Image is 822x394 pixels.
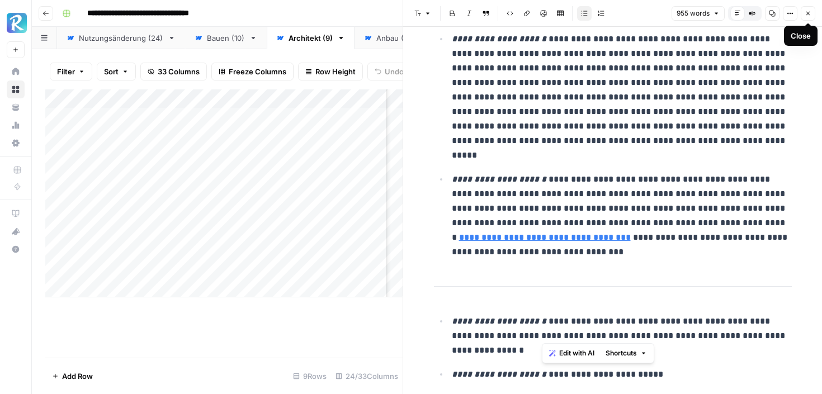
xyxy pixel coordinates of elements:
div: Anbau (11) [376,32,413,44]
span: 955 words [677,8,710,18]
div: Nutzungsänderung (24) [79,32,163,44]
a: Browse [7,80,25,98]
a: Settings [7,134,25,152]
a: Your Data [7,98,25,116]
button: 33 Columns [140,63,207,80]
button: Help + Support [7,240,25,258]
img: Radyant Logo [7,13,27,33]
span: Undo [385,66,404,77]
button: Sort [97,63,136,80]
button: Add Row [45,367,100,385]
div: What's new? [7,223,24,240]
span: Edit with AI [559,348,594,358]
span: Freeze Columns [229,66,286,77]
button: Row Height [298,63,363,80]
button: Edit with AI [545,346,599,360]
a: AirOps Academy [7,205,25,222]
button: Filter [50,63,92,80]
div: Bauen (10) [207,32,245,44]
button: Workspace: Radyant [7,9,25,37]
span: 33 Columns [158,66,200,77]
span: Sort [104,66,119,77]
span: Row Height [315,66,356,77]
div: 9 Rows [289,367,331,385]
a: Home [7,63,25,80]
button: 955 words [672,6,725,21]
span: Filter [57,66,75,77]
span: Add Row [62,371,93,382]
button: Undo [367,63,411,80]
div: Architekt (9) [289,32,333,44]
a: Anbau (11) [355,27,434,49]
a: Architekt (9) [267,27,355,49]
a: Bauen (10) [185,27,267,49]
button: Freeze Columns [211,63,294,80]
button: What's new? [7,222,25,240]
span: Shortcuts [606,348,637,358]
button: Shortcuts [601,346,651,360]
a: Usage [7,116,25,134]
a: Nutzungsänderung (24) [57,27,185,49]
div: Close [791,30,811,41]
div: 24/33 Columns [331,367,403,385]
